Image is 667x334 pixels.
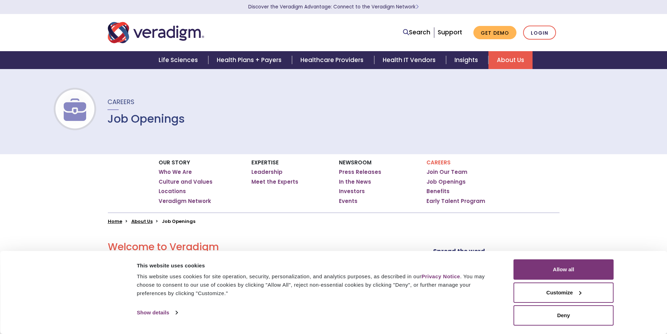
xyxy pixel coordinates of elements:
span: Careers [107,97,134,106]
a: Benefits [426,188,450,195]
a: Early Talent Program [426,198,485,205]
a: Support [438,28,462,36]
a: Discover the Veradigm Advantage: Connect to the Veradigm NetworkLearn More [248,4,419,10]
a: Investors [339,188,365,195]
button: Allow all [514,259,614,280]
a: Healthcare Providers [292,51,374,69]
div: This website uses cookies for site operation, security, personalization, and analytics purposes, ... [137,272,498,298]
a: About Us [488,51,533,69]
a: Locations [159,188,186,195]
a: Health Plans + Payers [208,51,292,69]
a: Press Releases [339,169,381,176]
a: Login [523,26,556,40]
a: Who We Are [159,169,192,176]
a: Events [339,198,357,205]
a: Get Demo [473,26,516,40]
a: About Us [131,218,153,225]
a: Show details [137,307,178,318]
a: Privacy Notice [422,273,460,279]
h1: Job Openings [107,112,185,125]
a: Meet the Experts [251,178,298,185]
a: Culture and Values [159,178,213,185]
button: Deny [514,305,614,326]
a: Join Our Team [426,169,467,176]
a: Leadership [251,169,283,176]
button: Customize [514,282,614,303]
a: Veradigm Network [159,198,211,205]
span: Learn More [416,4,419,10]
img: Veradigm logo [108,21,204,44]
div: This website uses cookies [137,261,498,270]
a: Job Openings [426,178,466,185]
a: Insights [446,51,488,69]
a: Health IT Vendors [374,51,446,69]
a: Life Sciences [150,51,208,69]
a: Home [108,218,122,225]
a: In the News [339,178,371,185]
h2: Welcome to Veradigm [108,241,394,253]
strong: Spread the word [433,247,485,255]
a: Search [403,28,430,37]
